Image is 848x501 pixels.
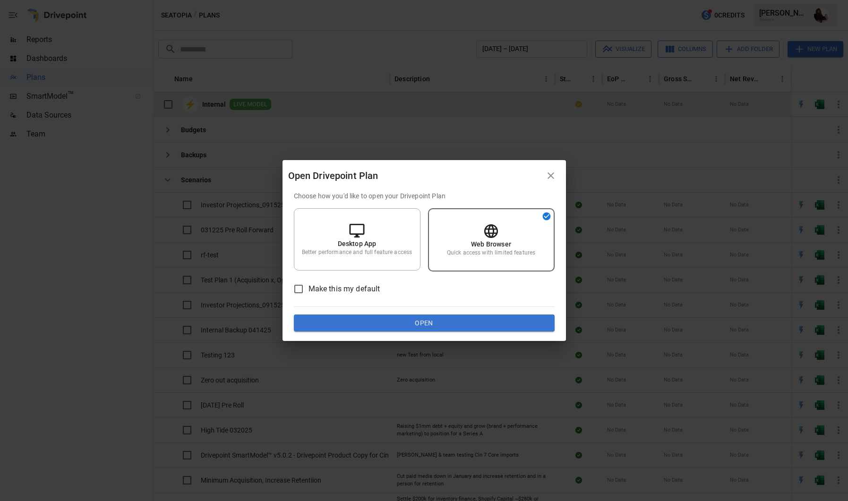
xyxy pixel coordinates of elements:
[288,168,541,183] div: Open Drivepoint Plan
[308,283,380,295] span: Make this my default
[338,239,377,248] p: Desktop App
[471,239,511,249] p: Web Browser
[447,249,535,257] p: Quick access with limited features
[294,314,555,331] button: Open
[302,248,412,256] p: Better performance and full feature access
[294,191,555,201] p: Choose how you'd like to open your Drivepoint Plan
